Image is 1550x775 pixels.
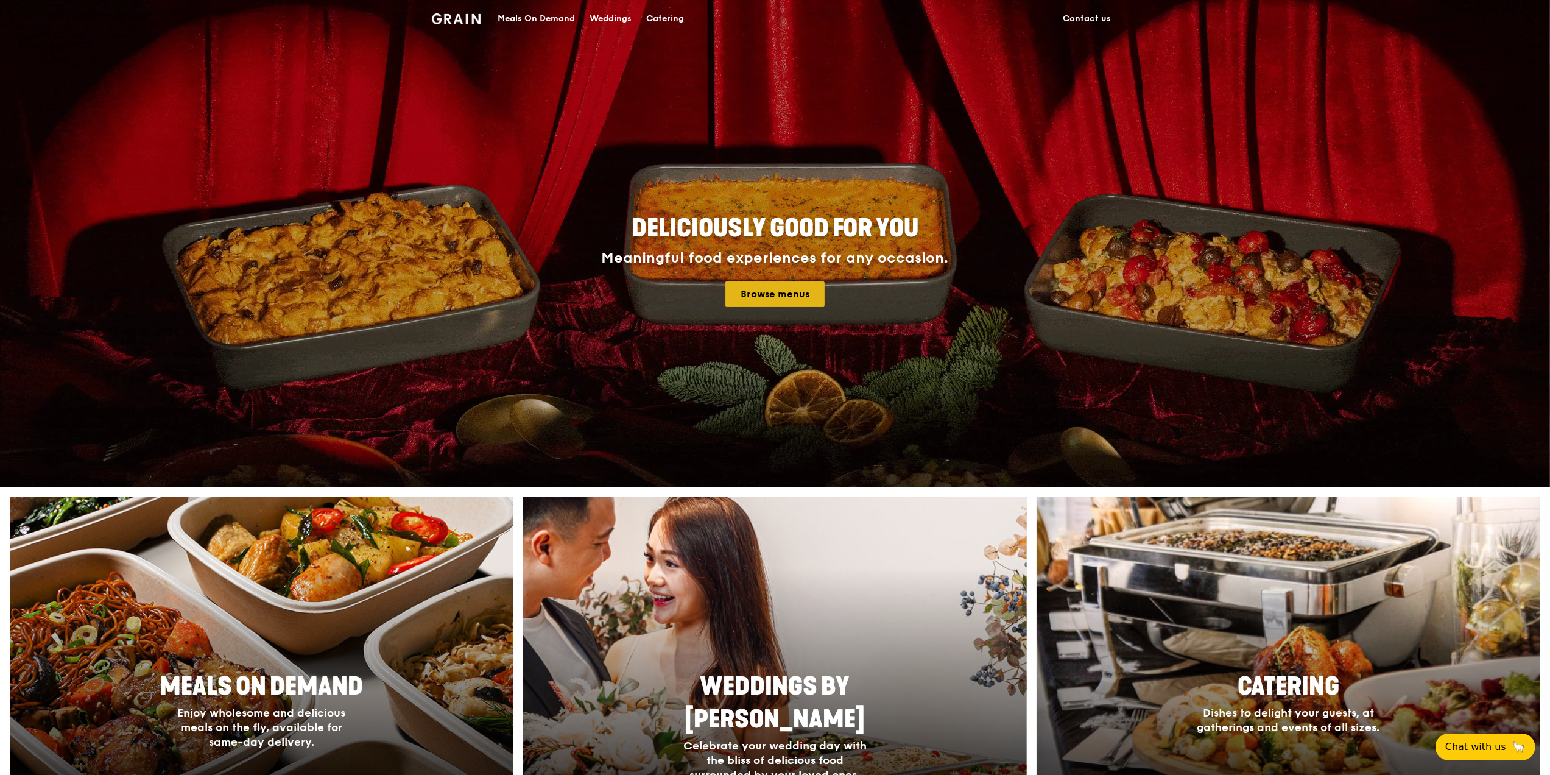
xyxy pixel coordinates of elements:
span: Deliciously good for you [632,214,918,243]
span: 🦙 [1511,740,1526,754]
div: Meaningful food experiences for any occasion. [556,250,995,267]
span: Dishes to delight your guests, at gatherings and events of all sizes. [1197,706,1380,734]
button: Chat with us🦙 [1436,734,1535,760]
a: Browse menus [725,281,825,307]
span: Weddings by [PERSON_NAME] [685,672,865,734]
a: Weddings [582,1,639,37]
div: Meals On Demand [498,1,575,37]
div: Catering [646,1,684,37]
span: Enjoy wholesome and delicious meals on the fly, available for same-day delivery. [177,706,345,749]
span: Meals On Demand [160,672,363,701]
a: Catering [639,1,691,37]
a: Contact us [1056,1,1119,37]
img: Grain [432,13,481,24]
div: Weddings [590,1,632,37]
span: Catering [1238,672,1339,701]
span: Chat with us [1445,740,1506,754]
